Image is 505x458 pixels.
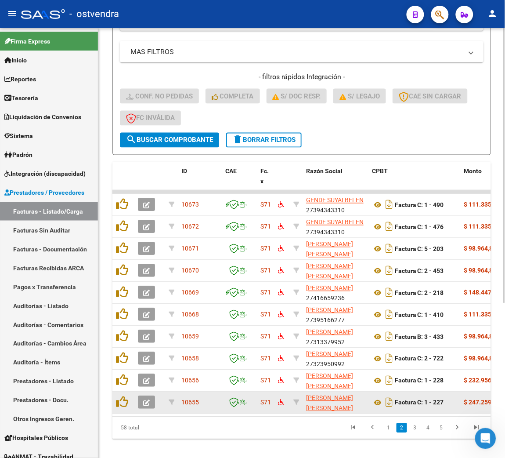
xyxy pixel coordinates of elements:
strong: Factura C: 1 - 227 [395,400,444,407]
span: Integración (discapacidad) [4,169,86,178]
a: go to first page [345,423,361,433]
div: Ivana dice… [7,25,169,52]
span: Tesorería [4,93,38,103]
mat-icon: person [487,8,498,19]
span: Razón Social [306,168,343,175]
span: 10669 [181,289,199,296]
mat-icon: menu [7,8,18,19]
strong: $ 98.964,88 [464,355,497,362]
div: Una vez habilitado, podrás cambiar los períodos. [14,103,137,120]
span: 10668 [181,311,199,318]
strong: Factura C: 5 - 203 [395,246,444,253]
span: S71 [260,201,271,208]
div: thumbs up [102,211,169,269]
button: Enviar un mensaje… [151,284,165,298]
div: pero el sistema no me lo permite [60,31,162,40]
span: CPBT [372,168,388,175]
div: Ludmila dice… [7,52,169,98]
a: go to previous page [364,423,381,433]
div: 27369507953 [306,262,365,280]
span: [PERSON_NAME] [306,285,353,292]
span: S71 [260,355,271,362]
strong: Factura C: 1 - 228 [395,378,444,385]
li: page 3 [408,421,422,436]
span: S71 [260,333,271,340]
div: Cerrar [154,4,170,19]
span: 10658 [181,355,199,362]
button: Completa [206,89,260,104]
span: [PERSON_NAME] [306,351,353,358]
button: go back [6,4,22,20]
span: Liquidación de Convenios [4,112,81,122]
li: page 2 [395,421,408,436]
span: S71 [260,267,271,274]
span: Inicio [4,55,27,65]
li: page 5 [435,421,448,436]
span: 10672 [181,223,199,230]
span: [PERSON_NAME] [PERSON_NAME] [306,395,353,412]
span: GENDE SUYAI BELEN [306,219,364,226]
span: 10671 [181,245,199,252]
div: [PERSON_NAME] • Hace 3h [14,197,87,202]
strong: $ 111.335,49 [464,201,500,208]
span: CAE SIN CARGAR [399,92,462,100]
textarea: Escribe un mensaje... [7,269,168,284]
div: 27132365275 [306,240,365,258]
div: 58 total [112,417,187,439]
a: 5 [436,423,447,433]
a: 4 [423,423,433,433]
strong: Factura C: 1 - 410 [395,312,444,319]
span: ID [181,168,187,175]
a: go to last page [469,423,485,433]
strong: Factura C: 2 - 722 [395,356,444,363]
span: Padrón [4,150,32,160]
span: Fc. x [260,168,269,185]
img: Profile image for Fin [25,5,39,19]
button: Borrar Filtros [226,133,302,148]
div: Ivana dice… [7,132,169,167]
span: - ostvendra [69,4,119,24]
button: Inicio [137,4,154,20]
strong: $ 111.335,49 [464,311,500,318]
button: Conf. no pedidas [120,89,199,104]
span: 10656 [181,377,199,384]
span: Completa [212,92,254,100]
i: Descargar documento [383,374,395,388]
span: [PERSON_NAME] [PERSON_NAME] [306,241,353,258]
strong: Factura C: 2 - 453 [395,268,444,275]
div: thumbs up [109,222,162,264]
span: S71 [260,289,271,296]
div: 27323950992 [306,349,365,368]
a: [EMAIL_ADDRESS][DOMAIN_NAME] [14,75,122,82]
li: page 4 [422,421,435,436]
div: 27416659236 [306,284,365,302]
h1: Fin [43,8,53,15]
span: Sistema [4,131,33,141]
span: [PERSON_NAME] [306,329,353,336]
span: Prestadores / Proveedores [4,188,84,197]
span: S71 [260,223,271,230]
span: [PERSON_NAME] [PERSON_NAME] [306,373,353,390]
div: Ivana dice… [7,211,169,280]
button: Buscar Comprobante [120,133,219,148]
span: GENDE SUYAI BELEN [306,197,364,204]
datatable-header-cell: CPBT [368,162,461,201]
span: Hospitales Públicos [4,433,68,443]
mat-icon: search [126,134,137,145]
i: Descargar documento [383,308,395,322]
span: S71 [260,311,271,318]
i: Descargar documento [383,286,395,300]
strong: $ 247.259,26 [464,399,500,406]
span: Firma Express [4,36,50,46]
span: Monto [464,168,482,175]
span: S71 [260,245,271,252]
span: S71 [260,399,271,406]
span: FC Inválida [126,114,175,122]
span: [PERSON_NAME] [306,307,353,314]
div: Ludmila dice… [7,167,169,211]
div: Gracias a vos. Cualquier otra consulta, quedamos a disposición! [14,173,137,190]
datatable-header-cell: Fc. x [257,162,274,201]
strong: $ 111.335,49 [464,223,500,230]
h4: - filtros rápidos Integración - [120,72,483,82]
button: Start recording [56,288,63,295]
